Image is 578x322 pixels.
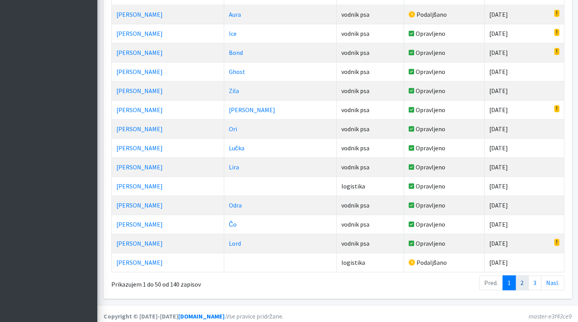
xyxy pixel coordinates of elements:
a: Ghost [229,68,245,76]
a: [PERSON_NAME] [116,144,163,152]
a: [DOMAIN_NAME] [178,312,225,320]
span: Kmalu preteče [554,10,559,17]
a: Ori [229,125,237,133]
td: Opravljeno [404,62,485,81]
td: [DATE] [485,253,564,272]
td: vodnik psa [337,5,404,24]
td: Opravljeno [404,157,485,176]
a: Čo [229,220,237,228]
td: vodnik psa [337,234,404,253]
td: vodnik psa [337,81,404,100]
a: Ice [229,30,237,37]
div: Prikazujem 1 do 50 od 140 zapisov [111,274,297,289]
td: [DATE] [485,234,564,253]
a: Zila [229,87,239,95]
span: Kmalu preteče [554,48,559,55]
a: [PERSON_NAME] [116,11,163,18]
td: Opravljeno [404,215,485,234]
a: [PERSON_NAME] [116,239,163,247]
a: Aura [229,11,241,18]
td: Opravljeno [404,24,485,43]
td: Podaljšano [404,5,485,24]
td: [DATE] [485,100,564,119]
td: vodnik psa [337,195,404,215]
td: [DATE] [485,157,564,176]
td: vodnik psa [337,157,404,176]
a: Bond [229,49,243,56]
td: [DATE] [485,62,564,81]
a: Nasl. [541,275,564,290]
td: [DATE] [485,176,564,195]
td: vodnik psa [337,138,404,157]
td: Opravljeno [404,195,485,215]
a: Lord [229,239,241,247]
a: Odra [229,201,242,209]
td: vodnik psa [337,43,404,62]
em: master-e3f43ce9 [529,312,572,320]
a: Lučka [229,144,244,152]
a: [PERSON_NAME] [116,163,163,171]
td: vodnik psa [337,24,404,43]
td: [DATE] [485,24,564,43]
a: [PERSON_NAME] [116,49,163,56]
strong: Copyright © [DATE]-[DATE] . [104,312,226,320]
a: [PERSON_NAME] [116,30,163,37]
td: Opravljeno [404,119,485,138]
td: vodnik psa [337,100,404,119]
span: Kmalu preteče [554,239,559,246]
td: Opravljeno [404,176,485,195]
td: Podaljšano [404,253,485,272]
td: Opravljeno [404,234,485,253]
td: logistika [337,176,404,195]
td: vodnik psa [337,119,404,138]
a: [PERSON_NAME] [116,220,163,228]
td: vodnik psa [337,62,404,81]
a: 2 [515,275,529,290]
a: Lira [229,163,239,171]
td: [DATE] [485,119,564,138]
td: [DATE] [485,138,564,157]
a: [PERSON_NAME] [116,182,163,190]
span: Kmalu preteče [554,29,559,36]
a: 1 [502,275,516,290]
td: logistika [337,253,404,272]
a: [PERSON_NAME] [116,201,163,209]
span: Kmalu preteče [554,105,559,112]
td: [DATE] [485,43,564,62]
td: [DATE] [485,195,564,215]
a: [PERSON_NAME] [116,125,163,133]
td: [DATE] [485,215,564,234]
a: 3 [528,275,541,290]
a: [PERSON_NAME] [116,68,163,76]
a: [PERSON_NAME] [116,87,163,95]
a: [PERSON_NAME] [116,106,163,114]
td: Opravljeno [404,138,485,157]
td: Opravljeno [404,81,485,100]
a: [PERSON_NAME] [116,259,163,266]
td: [DATE] [485,81,564,100]
td: Opravljeno [404,100,485,119]
a: [PERSON_NAME] [229,106,275,114]
td: vodnik psa [337,215,404,234]
td: Opravljeno [404,43,485,62]
td: [DATE] [485,5,564,24]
